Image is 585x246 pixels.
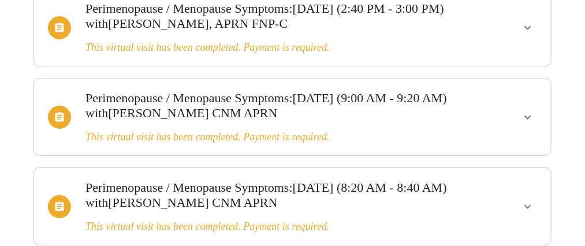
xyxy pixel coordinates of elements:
h3: This virtual visit has been completed. Payment is required. [85,221,448,233]
button: show more [514,193,542,221]
h3: : [DATE] (2:40 PM - 3:00 PM) [85,1,448,31]
button: show more [514,14,542,42]
span: with [PERSON_NAME], APRN FNP-C [85,16,288,31]
h3: This virtual visit has been completed. Payment is required. [85,42,448,54]
h3: This virtual visit has been completed. Payment is required. [85,131,448,143]
span: Perimenopause / Menopause Symptoms [85,180,289,195]
button: show more [514,103,542,131]
span: with [PERSON_NAME] CNM APRN [85,106,278,120]
h3: : [DATE] (9:00 AM - 9:20 AM) [85,91,448,121]
h3: : [DATE] (8:20 AM - 8:40 AM) [85,180,448,210]
span: Perimenopause / Menopause Symptoms [85,91,289,105]
span: Perimenopause / Menopause Symptoms [85,1,289,16]
span: with [PERSON_NAME] CNM APRN [85,195,278,210]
